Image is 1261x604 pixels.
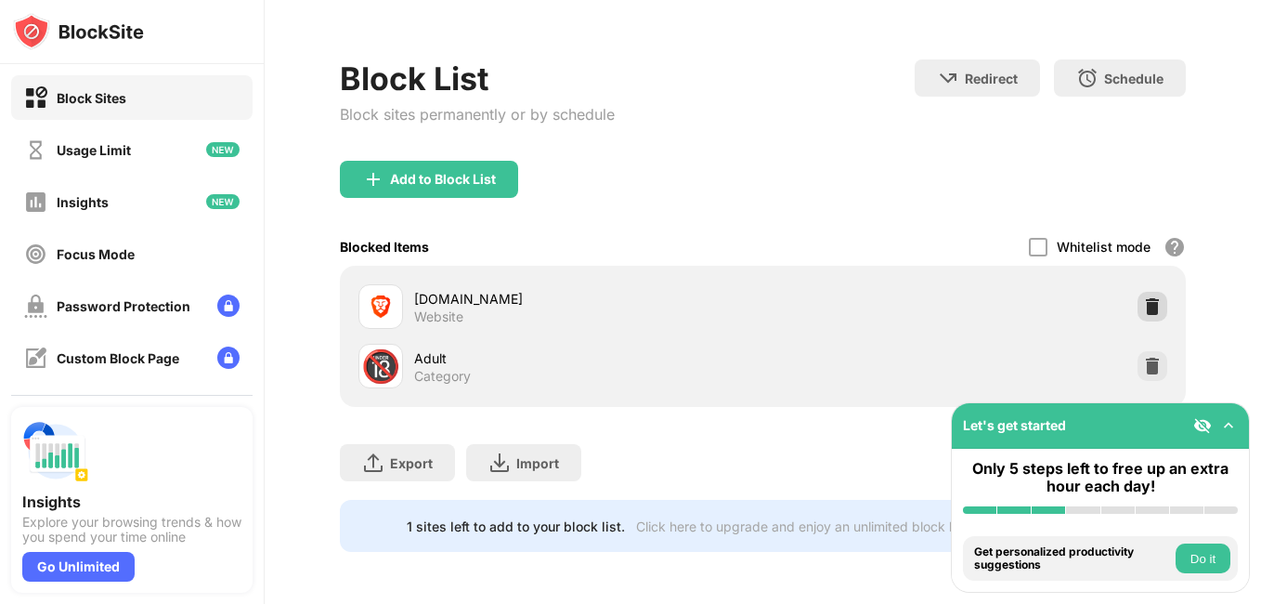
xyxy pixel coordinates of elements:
div: Blocked Items [340,239,429,255]
img: time-usage-off.svg [24,138,47,162]
div: Explore your browsing trends & how you spend your time online [22,515,241,545]
iframe: Sign in with Google Dialogue [879,19,1242,209]
div: Let's get started [963,417,1066,433]
div: [DOMAIN_NAME] [414,289,762,309]
div: Export [390,455,433,471]
img: new-icon.svg [206,194,240,209]
div: Insights [57,194,109,210]
img: password-protection-off.svg [24,295,47,318]
div: Block Sites [57,90,126,106]
div: Usage Limit [57,142,131,158]
div: 🔞 [361,348,400,386]
img: lock-menu.svg [217,295,240,317]
img: push-insights.svg [22,418,89,485]
img: favicons [370,295,392,318]
img: customize-block-page-off.svg [24,347,47,370]
img: omni-setup-toggle.svg [1219,416,1238,435]
img: focus-off.svg [24,243,47,266]
div: Whitelist mode [1057,239,1150,255]
div: Category [414,368,471,385]
img: new-icon.svg [206,142,240,157]
div: Import [516,455,559,471]
div: Get personalized productivity suggestions [974,545,1171,572]
img: insights-off.svg [24,190,47,214]
div: Website [414,309,463,325]
div: Click here to upgrade and enjoy an unlimited block list. [636,519,969,534]
img: lock-menu.svg [217,347,240,369]
div: Go Unlimited [22,552,135,582]
div: Only 5 steps left to free up an extra hour each day! [963,460,1238,495]
img: eye-not-visible.svg [1193,416,1212,435]
div: Block sites permanently or by schedule [340,105,615,124]
div: Password Protection [57,298,190,314]
button: Do it [1176,544,1230,573]
div: Block List [340,59,615,98]
div: Custom Block Page [57,350,179,366]
div: Add to Block List [390,172,496,187]
img: logo-blocksite.svg [13,13,144,50]
img: block-on.svg [24,86,47,110]
div: Focus Mode [57,246,135,262]
div: Adult [414,348,762,368]
div: Insights [22,492,241,511]
div: 1 sites left to add to your block list. [407,519,625,534]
